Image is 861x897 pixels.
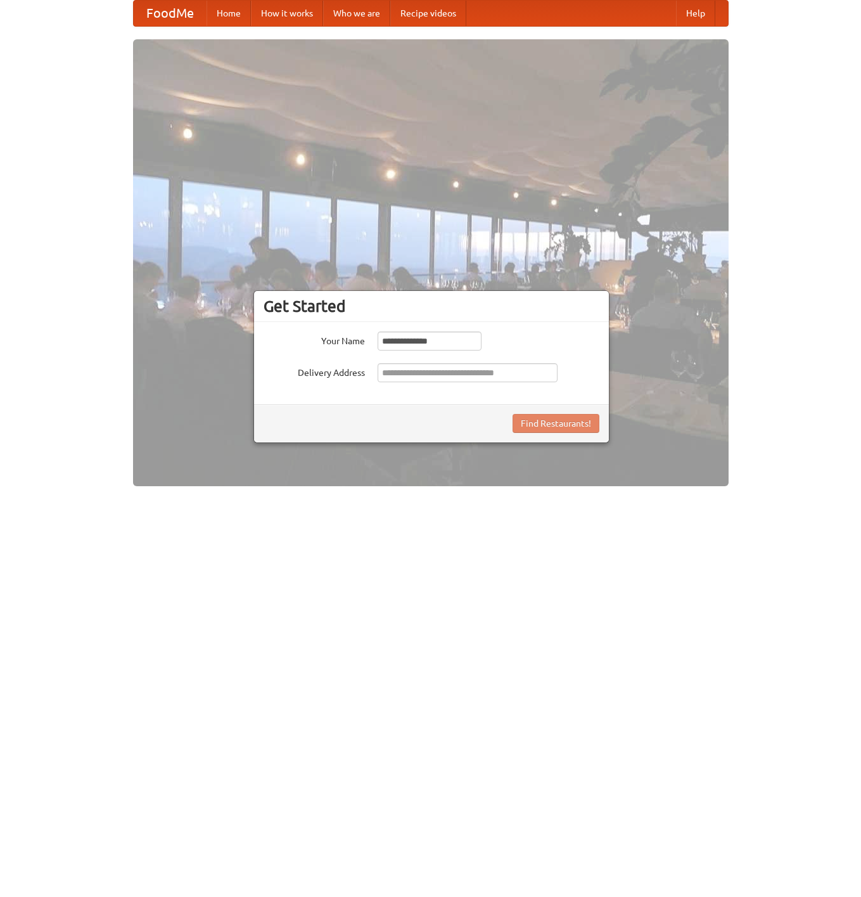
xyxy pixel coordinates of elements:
[251,1,323,26] a: How it works
[676,1,715,26] a: Help
[264,363,365,379] label: Delivery Address
[390,1,466,26] a: Recipe videos
[134,1,207,26] a: FoodMe
[323,1,390,26] a: Who we are
[264,332,365,347] label: Your Name
[264,297,599,316] h3: Get Started
[513,414,599,433] button: Find Restaurants!
[207,1,251,26] a: Home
